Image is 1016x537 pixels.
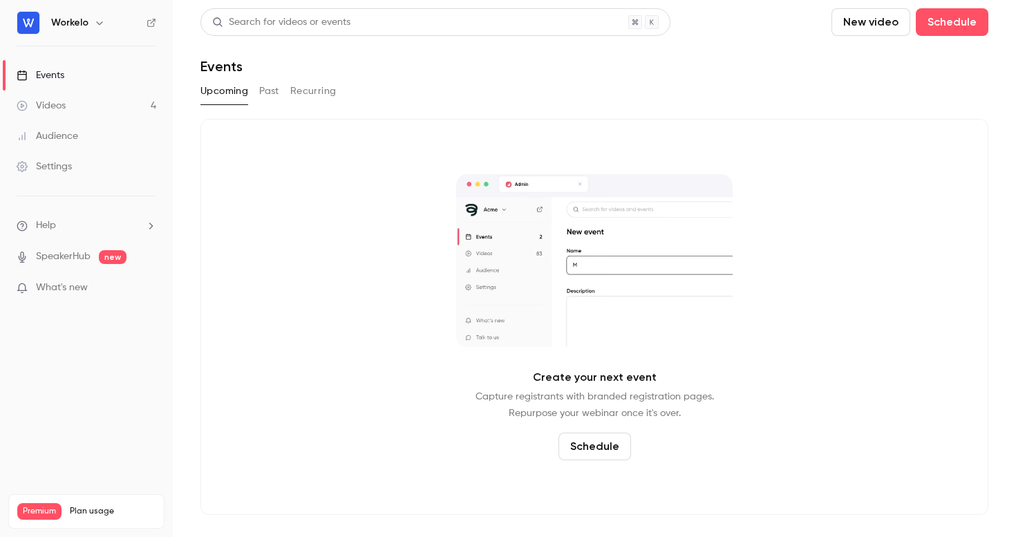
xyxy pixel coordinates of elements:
div: Search for videos or events [212,15,350,30]
button: Recurring [290,80,337,102]
div: Events [17,68,64,82]
span: What's new [36,281,88,295]
p: Create your next event [533,369,657,386]
div: Videos [17,99,66,113]
span: Premium [17,503,62,520]
span: new [99,250,126,264]
iframe: Noticeable Trigger [140,282,156,294]
h1: Events [200,58,243,75]
button: Schedule [916,8,988,36]
span: Help [36,218,56,233]
button: New video [831,8,910,36]
a: SpeakerHub [36,249,91,264]
img: Workelo [17,12,39,34]
div: Audience [17,129,78,143]
button: Schedule [558,433,631,460]
button: Past [259,80,279,102]
p: Capture registrants with branded registration pages. Repurpose your webinar once it's over. [476,388,714,422]
h6: Workelo [51,16,88,30]
li: help-dropdown-opener [17,218,156,233]
div: Settings [17,160,72,173]
span: Plan usage [70,506,156,517]
button: Upcoming [200,80,248,102]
